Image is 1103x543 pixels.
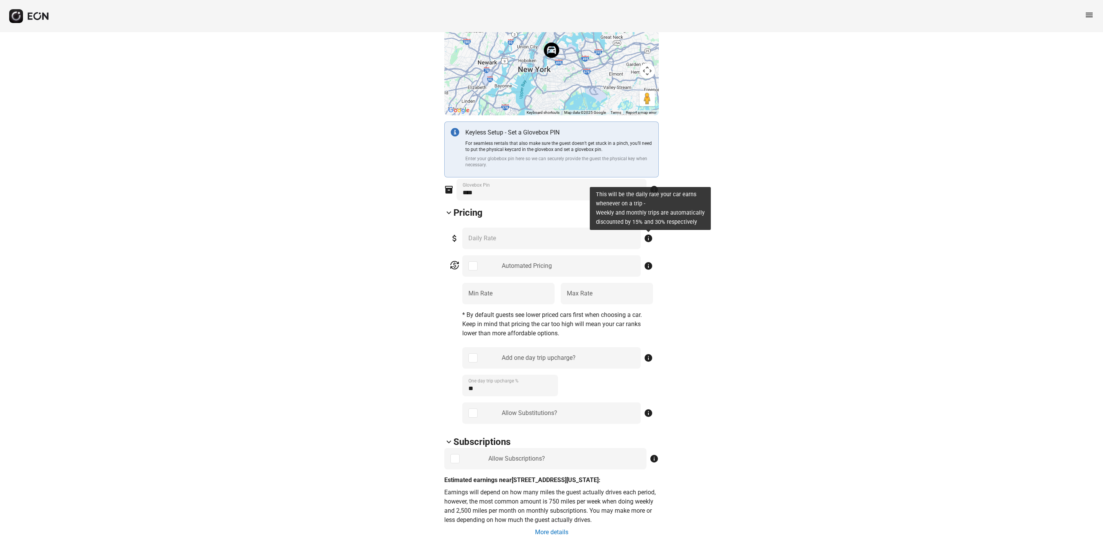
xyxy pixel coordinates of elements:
[446,105,471,115] a: Open this area in Google Maps (opens a new window)
[450,261,459,270] span: currency_exchange
[462,310,653,338] p: * By default guests see lower priced cars first when choosing a car. Keep in mind that pricing th...
[444,185,453,194] span: inventory_2
[610,110,621,115] a: Terms (opens in new tab)
[534,528,569,537] a: More details
[502,261,552,271] div: Automated Pricing
[453,207,483,219] h2: Pricing
[444,208,453,217] span: keyboard_arrow_down
[644,234,653,243] span: info
[444,437,453,446] span: keyboard_arrow_down
[465,140,652,153] p: For seamless rentals that also make sure the guest doesn’t get stuck in a pinch, you’ll need to p...
[1085,10,1094,20] span: menu
[468,289,493,298] label: Min Rate
[453,436,511,448] h2: Subscriptions
[644,408,653,418] span: info
[564,110,606,115] span: Map data ©2025 Google
[465,128,652,137] p: Keyless Setup - Set a Glovebox PIN
[644,261,653,271] span: info
[465,156,652,168] p: Enter your globebox pin here so we can securely provide the guest the physical key when necessary.
[640,63,655,79] button: Map camera controls
[502,408,557,418] div: Allow Substitutions?
[502,353,576,363] div: Add one day trip upcharge?
[626,110,656,115] a: Report a map error
[640,91,655,106] button: Drag Pegman onto the map to open Street View
[527,110,560,115] button: Keyboard shortcuts
[444,488,659,525] p: Earnings will depend on how many miles the guest actually drives each period, however, the most c...
[463,182,490,188] label: Glovebox Pin
[444,476,659,485] p: Estimated earnings near [STREET_ADDRESS][US_STATE]:
[488,454,545,463] div: Allow Subscriptions?
[567,289,592,298] label: Max Rate
[644,353,653,363] span: info
[446,105,471,115] img: Google
[650,454,659,463] span: info
[451,128,459,136] img: info
[450,234,459,243] span: attach_money
[650,185,659,194] span: info
[468,378,519,384] label: One day trip upcharge %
